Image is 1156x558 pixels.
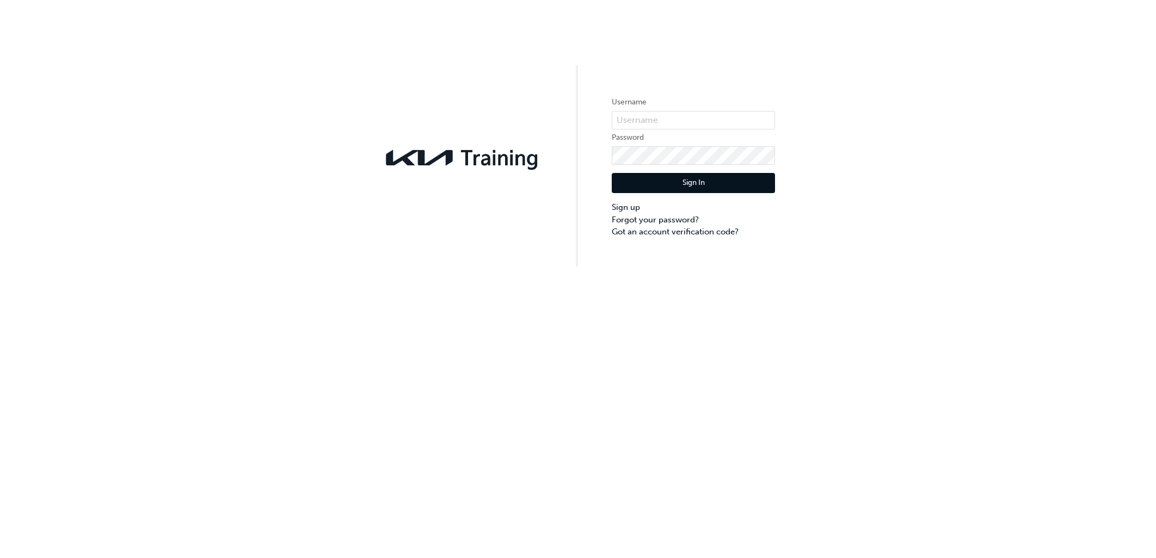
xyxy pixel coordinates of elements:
label: Username [612,96,775,109]
label: Password [612,131,775,144]
input: Username [612,111,775,129]
a: Got an account verification code? [612,226,775,238]
a: Forgot your password? [612,214,775,226]
button: Sign In [612,173,775,194]
img: kia-training [381,143,544,172]
a: Sign up [612,201,775,214]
